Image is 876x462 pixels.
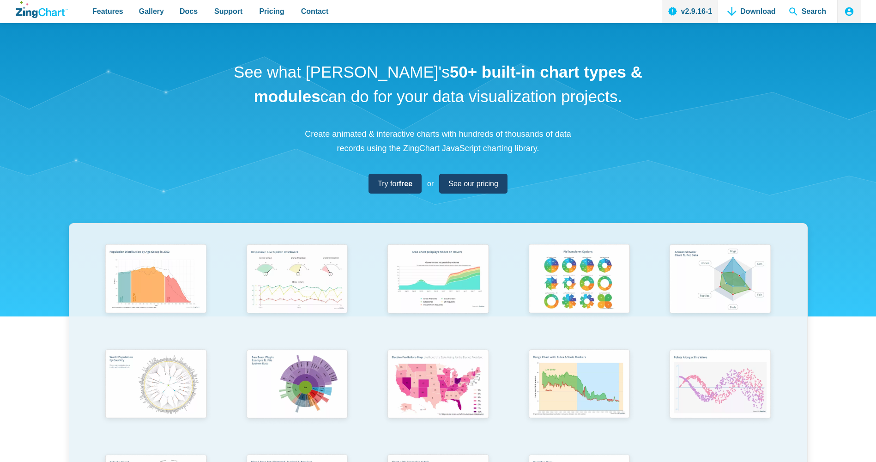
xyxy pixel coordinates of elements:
img: Population Distribution by Age Group in 2052 [99,240,212,320]
a: Points Along a Sine Wave [650,345,791,450]
img: World Population by Country [99,345,212,426]
img: Animated Radar Chart ft. Pet Data [664,240,776,320]
span: Support [214,5,242,18]
img: Election Predictions Map [381,345,494,426]
img: Range Chart with Rultes & Scale Markers [523,345,635,426]
span: Gallery [139,5,164,18]
img: Area Chart (Displays Nodes on Hover) [381,240,494,320]
span: or [427,177,434,190]
a: Responsive Live Update Dashboard [226,240,368,345]
img: Sun Burst Plugin Example ft. File System Data [241,345,353,426]
a: Population Distribution by Age Group in 2052 [85,240,227,345]
img: Responsive Live Update Dashboard [241,240,353,320]
strong: 50+ built-in chart types & modules [254,63,642,105]
h1: See what [PERSON_NAME]'s can do for your data visualization projects. [230,60,646,109]
a: Pie Transform Options [508,240,650,345]
p: Create animated & interactive charts with hundreds of thousands of data records using the ZingCha... [300,127,577,155]
img: Pie Transform Options [523,240,635,320]
span: Try for [378,177,412,190]
span: See our pricing [448,177,498,190]
a: World Population by Country [85,345,227,450]
a: Try forfree [369,174,422,194]
a: Area Chart (Displays Nodes on Hover) [368,240,509,345]
img: Points Along a Sine Wave [664,345,776,426]
a: See our pricing [439,174,507,194]
span: Pricing [259,5,284,18]
a: ZingChart Logo. Click to return to the homepage [16,1,68,18]
span: Contact [301,5,329,18]
a: Sun Burst Plugin Example ft. File System Data [226,345,368,450]
span: Features [92,5,123,18]
a: Election Predictions Map [368,345,509,450]
a: Animated Radar Chart ft. Pet Data [650,240,791,345]
strong: free [399,180,412,188]
span: Docs [180,5,198,18]
a: Range Chart with Rultes & Scale Markers [508,345,650,450]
